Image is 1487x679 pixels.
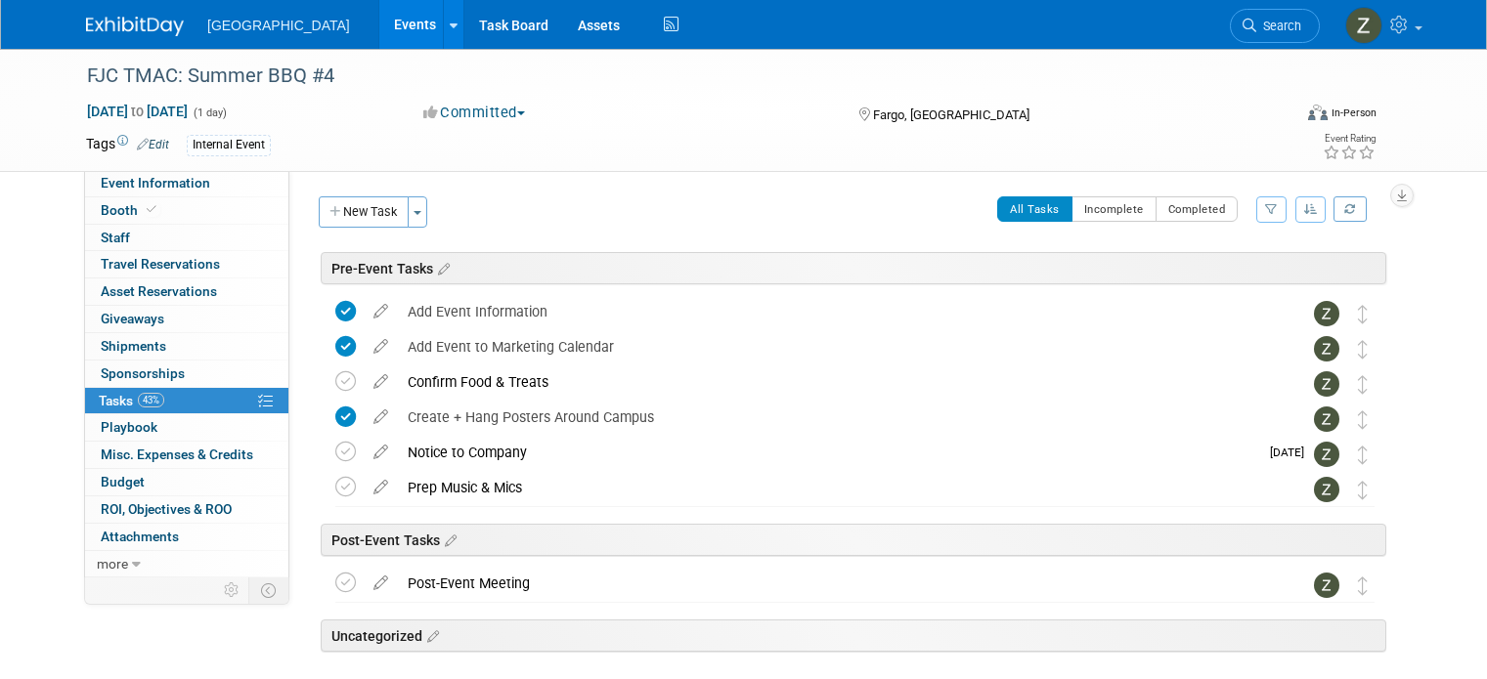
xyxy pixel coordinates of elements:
img: Zoe Graham [1314,336,1339,361]
i: Move task [1358,446,1368,464]
div: Confirm Food & Treats [398,365,1275,399]
button: Completed [1156,196,1239,222]
a: edit [364,303,398,320]
i: Booth reservation complete [147,204,156,215]
span: Playbook [101,419,157,435]
i: Move task [1358,576,1368,595]
button: All Tasks [997,196,1072,222]
div: Event Format [1186,102,1377,131]
span: [GEOGRAPHIC_DATA] [207,18,350,33]
span: more [97,556,128,572]
span: 43% [138,393,164,407]
div: Pre-Event Tasks [321,252,1386,284]
div: Prep Music & Mics [398,471,1275,504]
td: Toggle Event Tabs [249,577,289,603]
a: Travel Reservations [85,251,288,277]
a: edit [364,479,398,496]
div: Post-Event Tasks [321,524,1386,556]
a: edit [364,373,398,391]
a: Edit sections [440,530,457,549]
span: ROI, Objectives & ROO [101,501,232,517]
a: Budget [85,469,288,495]
i: Move task [1358,481,1368,499]
button: Committed [416,103,533,123]
div: FJC TMAC: Summer BBQ #4 [80,59,1267,94]
a: edit [364,338,398,356]
i: Move task [1358,340,1368,359]
div: Event Rating [1323,134,1376,144]
span: Booth [101,202,160,218]
i: Move task [1358,375,1368,394]
div: Notice to Company [398,436,1258,469]
span: Giveaways [101,311,164,326]
div: Add Event to Marketing Calendar [398,330,1275,363]
span: Event Information [101,175,210,191]
span: Budget [101,474,145,489]
span: Search [1256,19,1301,33]
a: Edit sections [422,625,439,645]
a: Booth [85,197,288,224]
span: Misc. Expenses & Credits [101,446,253,462]
img: Zoe Graham [1314,442,1339,467]
span: Travel Reservations [101,256,220,272]
span: Shipments [101,338,166,354]
a: edit [364,408,398,426]
a: edit [364,444,398,461]
div: Uncategorized [321,619,1386,652]
span: Tasks [99,393,164,408]
div: Post-Event Meeting [398,567,1275,600]
a: Sponsorships [85,361,288,387]
a: Search [1230,9,1320,43]
img: ExhibitDay [86,17,184,36]
span: [DATE] [DATE] [86,103,189,120]
i: Move task [1358,305,1368,323]
a: Playbook [85,414,288,441]
img: Zoe Graham [1314,371,1339,397]
a: Giveaways [85,306,288,332]
span: Fargo, [GEOGRAPHIC_DATA] [873,107,1029,122]
a: ROI, Objectives & ROO [85,496,288,523]
button: New Task [319,196,409,228]
span: [DATE] [1270,446,1314,459]
button: Incomplete [1072,196,1157,222]
img: Format-Inperson.png [1308,105,1328,120]
td: Personalize Event Tab Strip [215,577,249,603]
span: (1 day) [192,106,227,119]
a: Asset Reservations [85,278,288,305]
a: Edit [137,138,169,151]
span: Staff [101,230,130,245]
a: Refresh [1334,196,1367,222]
div: Internal Event [187,135,271,155]
div: Create + Hang Posters Around Campus [398,401,1275,434]
a: Tasks43% [85,388,288,414]
a: Staff [85,225,288,251]
span: Sponsorships [101,365,185,381]
a: more [85,551,288,577]
a: Edit sections [433,258,450,277]
span: Attachments [101,529,179,544]
span: Asset Reservations [101,283,217,299]
img: Zoe Graham [1345,7,1382,44]
a: Shipments [85,333,288,360]
td: Tags [86,134,169,156]
span: to [128,104,147,119]
a: Attachments [85,524,288,550]
a: Event Information [85,170,288,196]
div: In-Person [1331,106,1377,120]
a: edit [364,574,398,592]
img: Zoe Graham [1314,406,1339,432]
img: Zoe Graham [1314,573,1339,598]
img: Zoe Graham [1314,301,1339,326]
i: Move task [1358,410,1368,429]
img: Zoe Graham [1314,477,1339,502]
a: Misc. Expenses & Credits [85,442,288,468]
div: Add Event Information [398,295,1275,328]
